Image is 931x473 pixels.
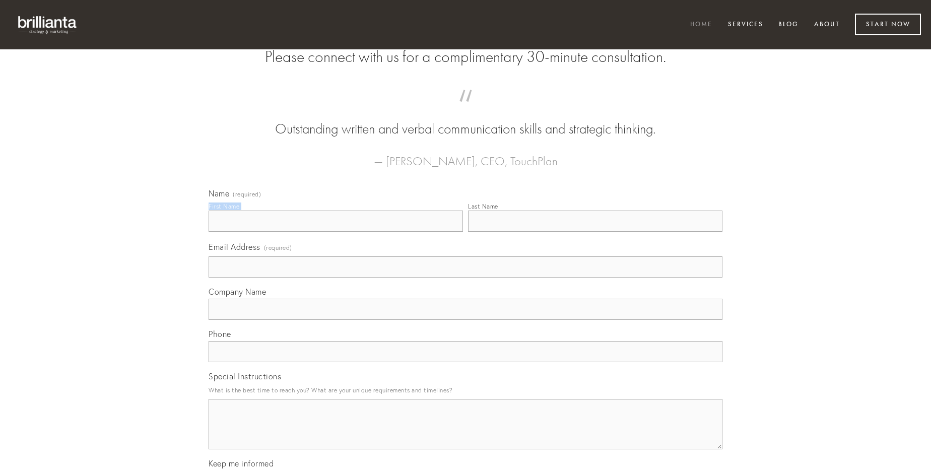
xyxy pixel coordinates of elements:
[209,202,239,210] div: First Name
[225,100,706,139] blockquote: Outstanding written and verbal communication skills and strategic thinking.
[855,14,921,35] a: Start Now
[209,383,722,397] p: What is the best time to reach you? What are your unique requirements and timelines?
[209,188,229,198] span: Name
[233,191,261,197] span: (required)
[225,139,706,171] figcaption: — [PERSON_NAME], CEO, TouchPlan
[468,202,498,210] div: Last Name
[209,242,260,252] span: Email Address
[808,17,846,33] a: About
[225,100,706,119] span: “
[264,241,292,254] span: (required)
[209,458,274,468] span: Keep me informed
[209,287,266,297] span: Company Name
[772,17,805,33] a: Blog
[209,329,231,339] span: Phone
[209,47,722,66] h2: Please connect with us for a complimentary 30-minute consultation.
[684,17,719,33] a: Home
[721,17,770,33] a: Services
[10,10,86,39] img: brillianta - research, strategy, marketing
[209,371,281,381] span: Special Instructions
